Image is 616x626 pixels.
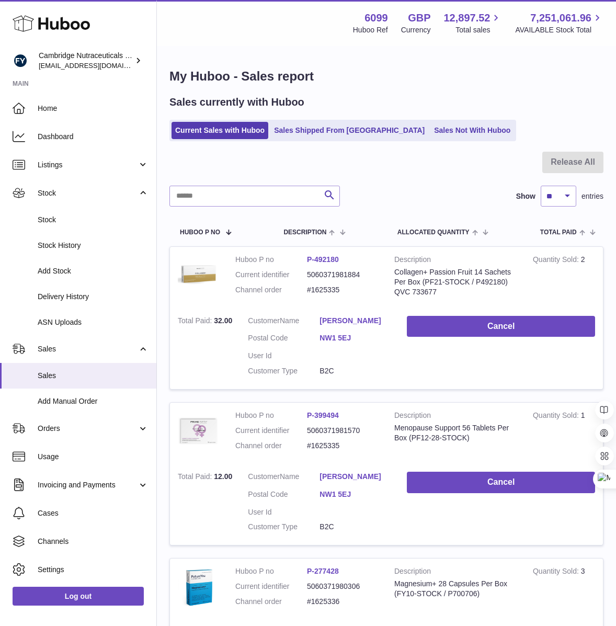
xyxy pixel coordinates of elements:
[38,371,149,381] span: Sales
[353,25,388,35] div: Huboo Ref
[430,122,514,139] a: Sales Not With Huboo
[38,188,138,198] span: Stock
[516,191,535,201] label: Show
[533,411,581,422] strong: Quantity Sold
[235,582,307,591] dt: Current identifier
[38,160,138,170] span: Listings
[39,61,154,70] span: [EMAIL_ADDRESS][DOMAIN_NAME]
[455,25,502,35] span: Total sales
[320,333,391,343] a: NW1 5EJ
[394,255,517,267] strong: Description
[248,472,280,481] span: Customer
[307,582,379,591] dd: 5060371980306
[172,122,268,139] a: Current Sales with Huboo
[533,255,581,266] strong: Quantity Sold
[533,567,581,578] strong: Quantity Sold
[248,333,320,346] dt: Postal Code
[248,522,320,532] dt: Customer Type
[283,229,326,236] span: Description
[38,424,138,434] span: Orders
[248,366,320,376] dt: Customer Type
[525,403,603,464] td: 1
[178,411,220,452] img: $_57.JPG
[214,316,232,325] span: 32.00
[540,229,577,236] span: Total paid
[38,317,149,327] span: ASN Uploads
[581,191,603,201] span: entries
[178,316,214,327] strong: Total Paid
[248,351,320,361] dt: User Id
[320,472,391,482] a: [PERSON_NAME]
[178,255,220,297] img: $_57.PNG
[525,247,603,308] td: 2
[407,316,595,337] button: Cancel
[169,68,603,85] h1: My Huboo - Sales report
[38,266,149,276] span: Add Stock
[407,472,595,493] button: Cancel
[320,316,391,326] a: [PERSON_NAME]
[235,255,307,265] dt: Huboo P no
[248,316,320,328] dt: Name
[13,587,144,606] a: Log out
[214,472,232,481] span: 12.00
[248,490,320,502] dt: Postal Code
[178,566,220,608] img: 1619447755.png
[320,490,391,499] a: NW1 5EJ
[235,441,307,451] dt: Channel order
[38,537,149,547] span: Channels
[307,567,339,575] a: P-277428
[270,122,428,139] a: Sales Shipped From [GEOGRAPHIC_DATA]
[38,104,149,113] span: Home
[401,25,431,35] div: Currency
[248,316,280,325] span: Customer
[443,11,502,35] a: 12,897.52 Total sales
[235,566,307,576] dt: Huboo P no
[394,267,517,297] div: Collagen+ Passion Fruit 14 Sachets Per Box (PF21-STOCK / P492180) QVC 733677
[38,508,149,518] span: Cases
[38,241,149,251] span: Stock History
[235,411,307,420] dt: Huboo P no
[307,285,379,295] dd: #1625335
[235,597,307,607] dt: Channel order
[525,559,603,620] td: 3
[38,132,149,142] span: Dashboard
[248,472,320,484] dt: Name
[38,565,149,575] span: Settings
[39,51,133,71] div: Cambridge Nutraceuticals Ltd
[38,396,149,406] span: Add Manual Order
[307,270,379,280] dd: 5060371981884
[394,411,517,423] strong: Description
[307,597,379,607] dd: #1625336
[364,11,388,25] strong: 6099
[169,95,304,109] h2: Sales currently with Huboo
[235,270,307,280] dt: Current identifier
[38,292,149,302] span: Delivery History
[307,411,339,419] a: P-399494
[307,426,379,436] dd: 5060371981570
[13,53,28,69] img: huboo@camnutra.com
[397,229,470,236] span: ALLOCATED Quantity
[307,441,379,451] dd: #1625335
[307,255,339,264] a: P-492180
[235,285,307,295] dt: Channel order
[443,11,490,25] span: 12,897.52
[530,11,591,25] span: 7,251,061.96
[38,344,138,354] span: Sales
[394,423,517,443] div: Menopause Support 56 Tablets Per Box (PF12-28-STOCK)
[38,452,149,462] span: Usage
[235,426,307,436] dt: Current identifier
[38,480,138,490] span: Invoicing and Payments
[394,579,517,599] div: Magnesium+ 28 Capsules Per Box (FY10-STOCK / P700706)
[178,472,214,483] strong: Total Paid
[320,366,391,376] dd: B2C
[408,11,430,25] strong: GBP
[180,229,220,236] span: Huboo P no
[320,522,391,532] dd: B2C
[248,507,320,517] dt: User Id
[394,566,517,579] strong: Description
[38,215,149,225] span: Stock
[515,11,603,35] a: 7,251,061.96 AVAILABLE Stock Total
[515,25,603,35] span: AVAILABLE Stock Total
